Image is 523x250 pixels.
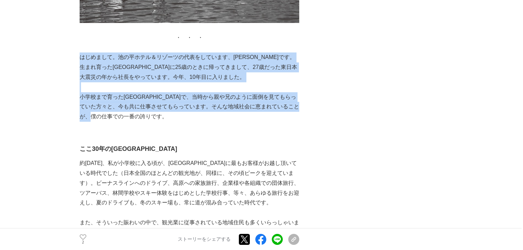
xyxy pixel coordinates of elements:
[80,33,299,43] p: ・ ・ ・
[80,144,299,154] h3: ここ30年の[GEOGRAPHIC_DATA]
[80,218,299,247] p: また、そういった賑わいの中で、観光業に従事されている地域住民も多くいらっしゃいました。その当時は[GEOGRAPHIC_DATA]周辺に一学年10人前後もの子供たちがいて、バスで30分かけて一番...
[80,158,299,208] p: 約[DATE]、私が小学校に入る頃が、[GEOGRAPHIC_DATA]に最もお客様がお越し頂いている時代でした（日本全国のほとんどの観光地が、同様に、その頃ピークを迎えています）。ビーナスライ...
[80,92,299,122] p: 小学校まで育った[GEOGRAPHIC_DATA]で、当時から親や兄のように面倒を見てもらっていた方々と、今も共に仕事させてもらっています。そんな地域社会に恵まれていることが、僕の仕事での一番の...
[178,236,231,242] p: ストーリーをシェアする
[80,241,86,244] p: 2
[80,52,299,82] p: はじめまして。池の平ホテル＆リゾーツの代表をしています、[PERSON_NAME]です。生まれ育った[GEOGRAPHIC_DATA]に25歳のときに帰ってきまして、27歳だった東日本大震災の年...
